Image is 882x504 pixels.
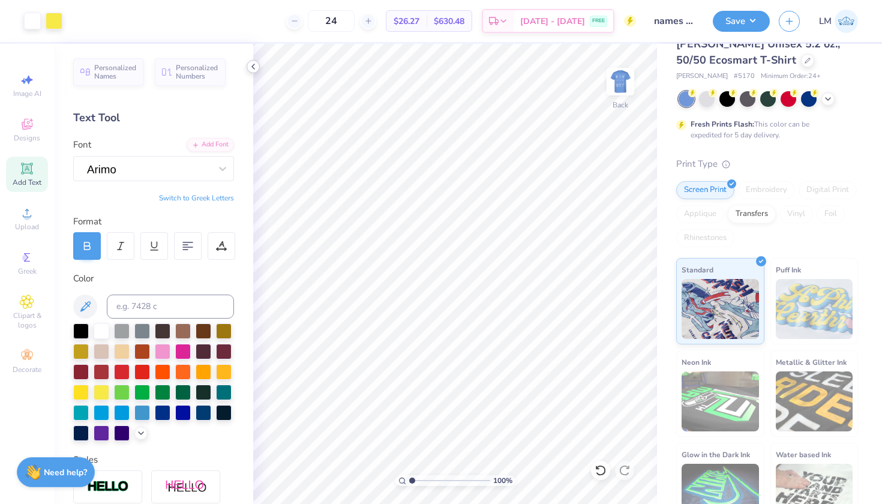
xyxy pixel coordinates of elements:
[713,11,770,32] button: Save
[165,479,207,494] img: Shadow
[799,181,857,199] div: Digital Print
[73,110,234,126] div: Text Tool
[682,263,713,276] span: Standard
[728,205,776,223] div: Transfers
[776,371,853,431] img: Metallic & Glitter Ink
[691,119,838,140] div: This color can be expedited for 5 day delivery.
[682,448,750,461] span: Glow in the Dark Ink
[308,10,355,32] input: – –
[6,311,48,330] span: Clipart & logos
[682,279,759,339] img: Standard
[592,17,605,25] span: FREE
[107,295,234,319] input: e.g. 7428 c
[87,480,129,494] img: Stroke
[73,272,234,286] div: Color
[73,215,235,229] div: Format
[835,10,858,33] img: Lauren Mcdougal
[13,89,41,98] span: Image AI
[676,157,858,171] div: Print Type
[13,365,41,374] span: Decorate
[18,266,37,276] span: Greek
[15,222,39,232] span: Upload
[676,181,734,199] div: Screen Print
[13,178,41,187] span: Add Text
[44,467,87,478] strong: Need help?
[817,205,845,223] div: Foil
[676,205,724,223] div: Applique
[776,263,801,276] span: Puff Ink
[734,71,755,82] span: # 5170
[761,71,821,82] span: Minimum Order: 24 +
[73,453,234,467] div: Styles
[682,356,711,368] span: Neon Ink
[493,475,512,486] span: 100 %
[776,279,853,339] img: Puff Ink
[159,193,234,203] button: Switch to Greek Letters
[819,10,858,33] a: LM
[819,14,832,28] span: LM
[94,64,137,80] span: Personalized Names
[520,15,585,28] span: [DATE] - [DATE]
[434,15,464,28] span: $630.48
[691,119,754,129] strong: Fresh Prints Flash:
[676,229,734,247] div: Rhinestones
[613,100,628,110] div: Back
[776,356,847,368] span: Metallic & Glitter Ink
[176,64,218,80] span: Personalized Numbers
[645,9,704,33] input: Untitled Design
[394,15,419,28] span: $26.27
[676,71,728,82] span: [PERSON_NAME]
[14,133,40,143] span: Designs
[187,138,234,152] div: Add Font
[738,181,795,199] div: Embroidery
[608,70,632,94] img: Back
[73,138,91,152] label: Font
[779,205,813,223] div: Vinyl
[682,371,759,431] img: Neon Ink
[776,448,831,461] span: Water based Ink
